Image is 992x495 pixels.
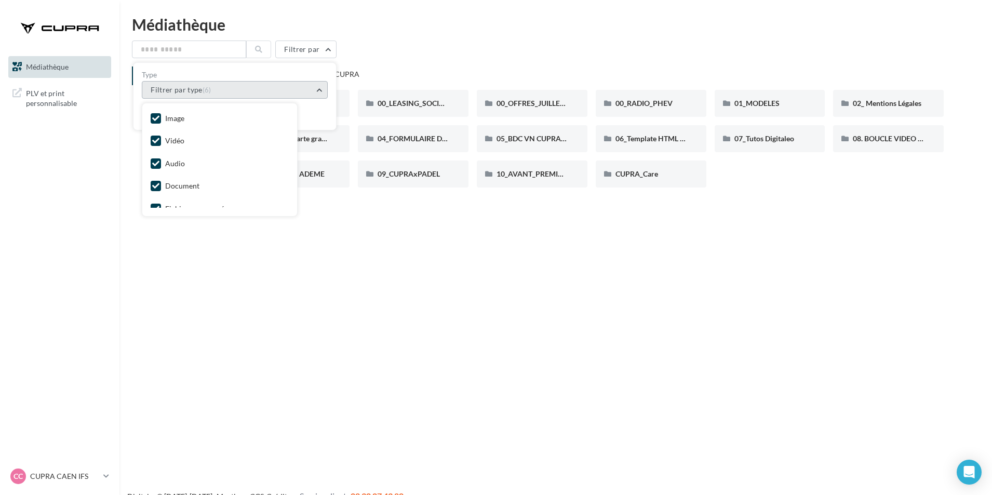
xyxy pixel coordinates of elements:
[26,62,69,71] span: Médiathèque
[165,158,185,169] div: Audio
[734,134,794,143] span: 07_Tutos Digitaleo
[734,99,780,108] span: 01_MODELES
[853,134,990,143] span: 08. BOUCLE VIDEO ECRAN SHOWROOM
[30,471,99,481] p: CUPRA CAEN IFS
[378,99,493,108] span: 00_LEASING_SOCIAL_ÉLECTRIQUE
[615,169,658,178] span: CUPRA_Care
[142,71,328,78] label: Type
[615,134,704,143] span: 06_Template HTML CUPRA
[615,99,673,108] span: 00_RADIO_PHEV
[957,460,982,485] div: Open Intercom Messenger
[165,113,184,124] div: Image
[132,17,980,32] div: Médiathèque
[8,466,111,486] a: CC CUPRA CAEN IFS
[203,86,211,94] span: (6)
[142,81,328,99] button: Filtrer par type(6)
[497,99,586,108] span: 00_OFFRES_JUILLET AOÛT
[259,134,395,143] span: 03_DOC_charte graphique et GUIDELINES
[14,471,23,481] span: CC
[165,181,199,191] div: Document
[334,69,359,79] div: CUPRA
[275,41,337,58] button: Filtrer par
[165,204,224,214] div: Fichier compressé
[26,86,107,109] span: PLV et print personnalisable
[853,99,921,108] span: 02_ Mentions Légales
[497,134,579,143] span: 05_BDC VN CUPRA 2024
[165,136,184,146] div: Vidéo
[6,56,113,78] a: Médiathèque
[497,169,666,178] span: 10_AVANT_PREMIÈRES_CUPRA (VENTES PRIVEES)
[378,134,532,143] span: 04_FORMULAIRE DES DEMANDES CRÉATIVES
[378,169,440,178] span: 09_CUPRAxPADEL
[6,82,113,113] a: PLV et print personnalisable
